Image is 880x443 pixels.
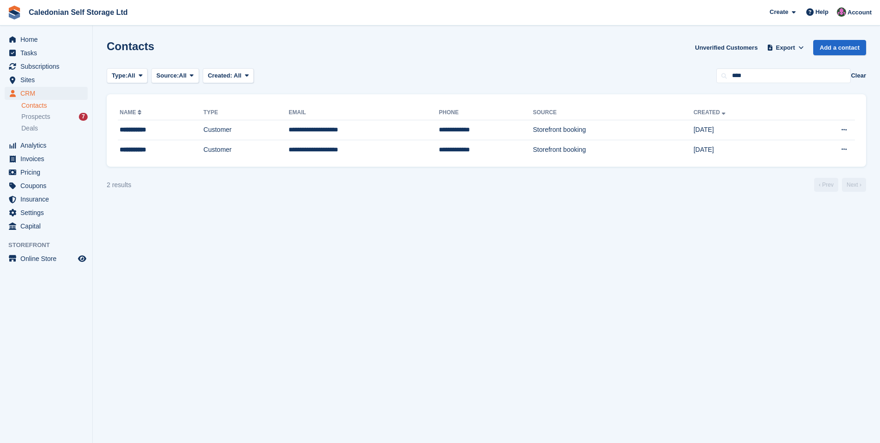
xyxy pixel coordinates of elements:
td: Storefront booking [533,120,694,140]
span: Prospects [21,112,50,121]
a: menu [5,152,88,165]
span: Created: [208,72,232,79]
span: CRM [20,87,76,100]
a: menu [5,73,88,86]
img: Lois Holling [837,7,846,17]
span: Source: [156,71,179,80]
span: Analytics [20,139,76,152]
a: Prospects 7 [21,112,88,122]
span: Storefront [8,241,92,250]
td: Customer [204,140,289,159]
a: Previous [814,178,838,192]
span: Pricing [20,166,76,179]
span: Create [770,7,788,17]
a: menu [5,179,88,192]
th: Email [289,105,439,120]
span: Home [20,33,76,46]
span: Account [848,8,872,17]
a: menu [5,193,88,206]
td: [DATE] [694,140,796,159]
span: Help [816,7,829,17]
span: Invoices [20,152,76,165]
th: Phone [439,105,533,120]
a: Next [842,178,866,192]
a: menu [5,46,88,59]
a: menu [5,60,88,73]
button: Type: All [107,68,148,84]
span: Online Store [20,252,76,265]
span: All [179,71,187,80]
nav: Page [812,178,868,192]
a: menu [5,139,88,152]
button: Source: All [151,68,199,84]
th: Type [204,105,289,120]
span: Capital [20,220,76,233]
h1: Contacts [107,40,154,52]
div: 7 [79,113,88,121]
a: Preview store [77,253,88,264]
span: Sites [20,73,76,86]
span: Deals [21,124,38,133]
a: Contacts [21,101,88,110]
a: Caledonian Self Storage Ltd [25,5,131,20]
a: menu [5,33,88,46]
span: Tasks [20,46,76,59]
a: menu [5,87,88,100]
button: Export [765,40,806,55]
a: Deals [21,124,88,133]
a: menu [5,220,88,233]
span: Export [776,43,795,52]
button: Clear [851,71,866,80]
a: Add a contact [813,40,866,55]
span: Type: [112,71,128,80]
span: All [128,71,135,80]
td: Customer [204,120,289,140]
td: [DATE] [694,120,796,140]
span: Insurance [20,193,76,206]
span: Settings [20,206,76,219]
img: stora-icon-8386f47178a22dfd0bd8f6a31ec36ba5ce8667c1dd55bd0f319d3a0aa187defe.svg [7,6,21,20]
a: Created [694,109,727,116]
span: All [234,72,242,79]
a: menu [5,252,88,265]
span: Coupons [20,179,76,192]
a: menu [5,206,88,219]
div: 2 results [107,180,131,190]
a: menu [5,166,88,179]
a: Unverified Customers [691,40,761,55]
a: Name [120,109,143,116]
button: Created: All [203,68,254,84]
th: Source [533,105,694,120]
span: Subscriptions [20,60,76,73]
td: Storefront booking [533,140,694,159]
